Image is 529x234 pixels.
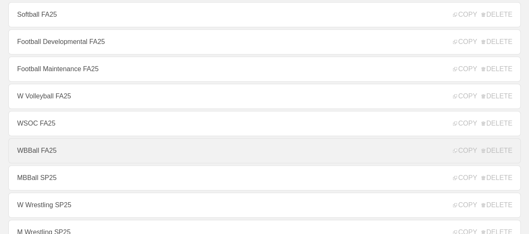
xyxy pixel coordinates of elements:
[8,138,521,163] a: WBBall FA25
[8,29,521,54] a: Football Developmental FA25
[453,65,477,73] span: COPY
[481,65,512,73] span: DELETE
[481,120,512,127] span: DELETE
[481,38,512,46] span: DELETE
[453,93,477,100] span: COPY
[8,2,521,27] a: Softball FA25
[8,193,521,218] a: W Wrestling SP25
[378,137,529,234] iframe: Chat Widget
[453,38,477,46] span: COPY
[453,11,477,18] span: COPY
[453,120,477,127] span: COPY
[8,84,521,109] a: W Volleyball FA25
[8,165,521,190] a: MBBall SP25
[481,11,512,18] span: DELETE
[481,93,512,100] span: DELETE
[8,57,521,82] a: Football Maintenance FA25
[8,111,521,136] a: WSOC FA25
